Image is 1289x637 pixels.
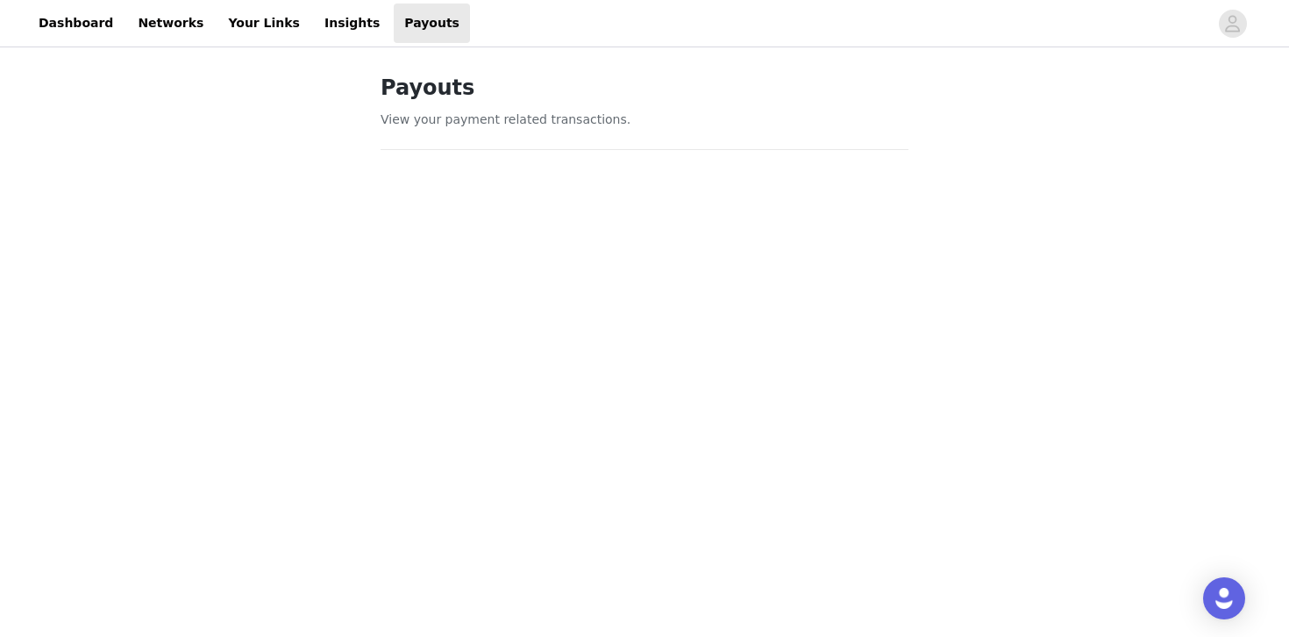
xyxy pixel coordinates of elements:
a: Insights [314,4,390,43]
a: Payouts [394,4,470,43]
div: avatar [1224,10,1241,38]
a: Dashboard [28,4,124,43]
a: Your Links [217,4,310,43]
h1: Payouts [381,72,908,104]
p: View your payment related transactions. [381,111,908,129]
a: Networks [127,4,214,43]
div: Open Intercom Messenger [1203,577,1245,619]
